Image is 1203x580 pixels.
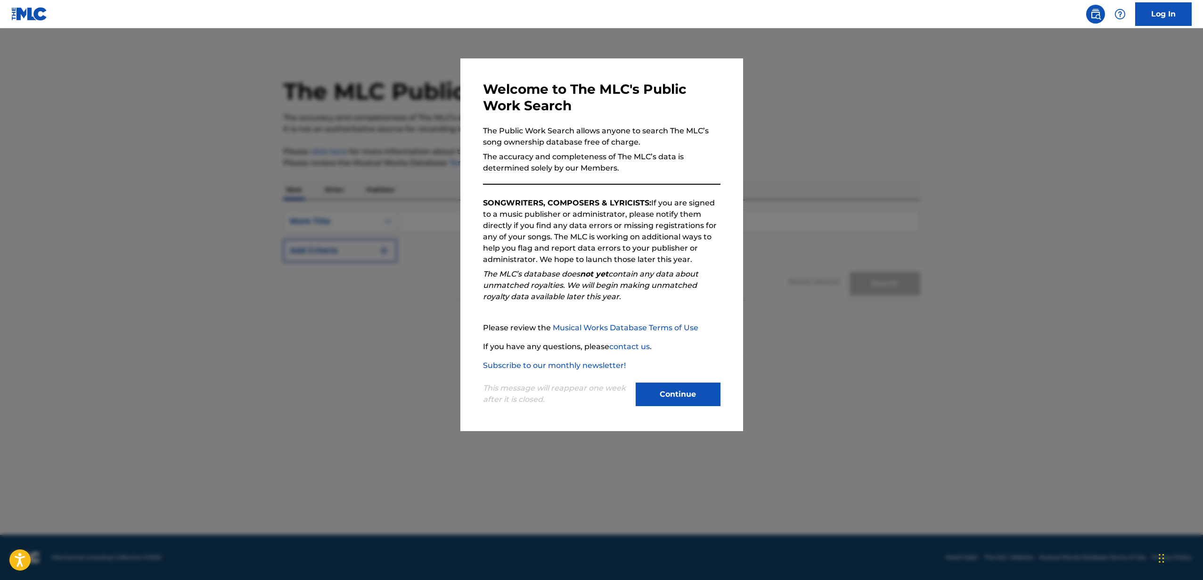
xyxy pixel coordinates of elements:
[483,361,626,370] a: Subscribe to our monthly newsletter!
[553,323,698,332] a: Musical Works Database Terms of Use
[636,383,720,406] button: Continue
[580,270,608,278] strong: not yet
[11,7,48,21] img: MLC Logo
[1111,5,1129,24] div: Help
[483,151,720,174] p: The accuracy and completeness of The MLC’s data is determined solely by our Members.
[1086,5,1105,24] a: Public Search
[1135,2,1192,26] a: Log In
[483,81,720,114] h3: Welcome to The MLC's Public Work Search
[1114,8,1126,20] img: help
[483,197,720,265] p: If you are signed to a music publisher or administrator, please notify them directly if you find ...
[1156,535,1203,580] iframe: Chat Widget
[483,322,720,334] p: Please review the
[483,341,720,352] p: If you have any questions, please .
[1090,8,1101,20] img: search
[483,198,651,207] strong: SONGWRITERS, COMPOSERS & LYRICISTS:
[483,125,720,148] p: The Public Work Search allows anyone to search The MLC’s song ownership database free of charge.
[483,383,630,405] p: This message will reappear one week after it is closed.
[609,342,650,351] a: contact us
[483,270,698,301] em: The MLC’s database does contain any data about unmatched royalties. We will begin making unmatche...
[1159,544,1164,572] div: Drag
